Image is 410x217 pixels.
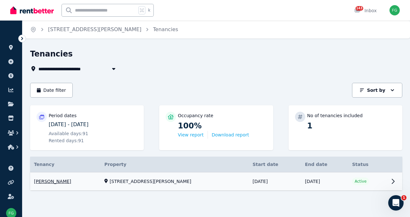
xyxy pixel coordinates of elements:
[389,5,400,15] img: Franco Gugliotta
[401,195,406,200] span: 1
[34,161,54,168] span: Tenancy
[301,157,348,172] th: End date
[10,5,54,15] img: RentBetter
[348,157,387,172] th: Status
[367,87,385,93] p: Sort by
[178,121,266,131] p: 100%
[388,195,404,211] iframe: Intercom live chat
[49,121,137,128] p: [DATE] - [DATE]
[22,21,186,39] nav: Breadcrumb
[30,49,73,59] h1: Tenancies
[153,26,178,33] span: Tenancies
[212,132,249,138] button: Download report
[356,6,363,11] span: 143
[30,83,73,98] button: Date filter
[354,7,377,14] div: Inbox
[49,137,84,144] span: Rented days: 91
[101,157,249,172] th: Property
[352,83,402,98] button: Sort by
[30,172,402,191] a: View details for Patrick Campisi
[307,121,396,131] p: 1
[48,26,142,32] a: [STREET_ADDRESS][PERSON_NAME]
[49,130,88,137] span: Available days: 91
[49,112,77,119] p: Period dates
[148,8,150,13] span: k
[307,112,363,119] p: No of tenancies included
[178,132,203,138] button: View report
[249,157,301,172] th: Start date
[178,112,213,119] p: Occupancy rate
